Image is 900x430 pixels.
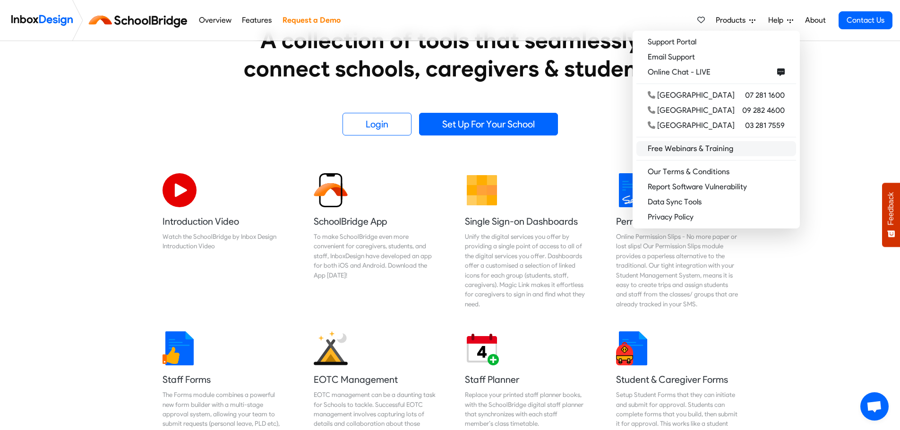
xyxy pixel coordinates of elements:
div: Unify the digital services you offer by providing a single point of access to all of the digital ... [465,232,587,309]
img: 2022_01_25_icon_eonz.svg [314,331,348,365]
span: Online Chat - LIVE [648,67,714,78]
h5: Single Sign-on Dashboards [465,215,587,228]
a: Online Chat - LIVE [636,65,796,80]
a: SchoolBridge App To make SchoolBridge even more convenient for caregivers, students, and staff, I... [306,166,443,316]
a: [GEOGRAPHIC_DATA] 03 281 7559 [636,118,796,133]
a: Request a Demo [280,11,343,30]
a: Set Up For Your School [419,113,558,135]
span: 07 281 1600 [745,90,785,101]
a: Data Sync Tools [636,194,796,210]
a: Introduction Video Watch the SchoolBridge by Inbox Design Introduction Video [155,166,292,316]
h5: Permission Slips [616,215,738,228]
h5: EOTC Management [314,373,436,386]
img: 2022_01_13_icon_grid.svg [465,173,499,207]
div: Products [633,31,800,228]
a: [GEOGRAPHIC_DATA] 07 281 1600 [636,88,796,103]
a: Support Portal [636,34,796,50]
h5: SchoolBridge App [314,215,436,228]
img: 2022_01_13_icon_student_form.svg [616,331,650,365]
div: [GEOGRAPHIC_DATA] [648,120,735,131]
span: 03 281 7559 [745,120,785,131]
a: Features [240,11,274,30]
a: Report Software Vulnerability [636,179,796,194]
div: Open chat [860,392,889,421]
a: Help [764,11,797,30]
span: 09 282 4600 [742,105,785,116]
span: Feedback [887,192,895,225]
a: Single Sign-on Dashboards Unify the digital services you offer by providing a single point of acc... [457,166,594,316]
h5: Introduction Video [163,215,284,228]
div: To make SchoolBridge even more convenient for caregivers, students, and staff, InboxDesign have d... [314,232,436,280]
a: Permission Slips Online Permission Slips - No more paper or lost slips! ​Our Permission Slips mod... [609,166,746,316]
img: 2022_07_11_icon_video_playback.svg [163,173,197,207]
button: Feedback - Show survey [882,183,900,247]
a: Overview [196,11,234,30]
a: Email Support [636,50,796,65]
a: Privacy Policy [636,210,796,225]
a: Our Terms & Conditions [636,164,796,179]
div: Replace your printed staff planner books, with the SchoolBridge digital staff planner that synchr... [465,390,587,429]
img: 2022_01_13_icon_thumbsup.svg [163,331,197,365]
img: schoolbridge logo [87,9,193,32]
a: [GEOGRAPHIC_DATA] 09 282 4600 [636,103,796,118]
div: [GEOGRAPHIC_DATA] [648,90,735,101]
div: [GEOGRAPHIC_DATA] [648,105,735,116]
div: Online Permission Slips - No more paper or lost slips! ​Our Permission Slips module provides a pa... [616,232,738,309]
a: Products [712,11,759,30]
heading: A collection of tools that seamlessly connect schools, caregivers & students [226,26,675,83]
span: Products [716,15,749,26]
img: 2022_01_13_icon_sb_app.svg [314,173,348,207]
img: 2022_01_17_icon_daily_planner.svg [465,331,499,365]
a: Login [343,113,411,135]
h5: Student & Caregiver Forms [616,373,738,386]
a: Free Webinars & Training [636,141,796,156]
a: Contact Us [839,11,892,29]
span: Help [768,15,787,26]
h5: Staff Planner [465,373,587,386]
div: Watch the SchoolBridge by Inbox Design Introduction Video [163,232,284,251]
h5: Staff Forms [163,373,284,386]
a: About [802,11,828,30]
img: 2022_01_18_icon_signature.svg [616,173,650,207]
